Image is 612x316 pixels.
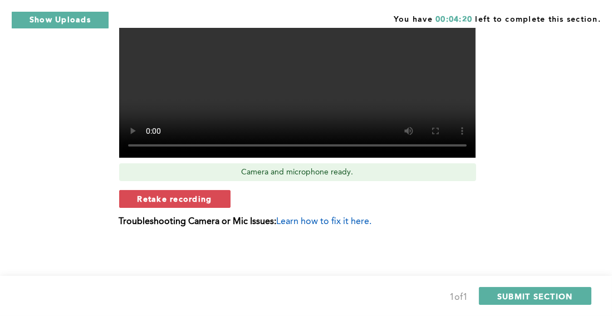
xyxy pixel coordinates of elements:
[479,287,591,305] button: SUBMIT SECTION
[119,217,277,226] b: Troubleshooting Camera or Mic Issues:
[435,16,472,23] span: 00:04:20
[394,11,601,25] span: You have left to complete this section.
[11,11,109,29] button: Show Uploads
[497,291,573,302] span: SUBMIT SECTION
[277,217,372,226] span: Learn how to fix it here.
[449,290,468,305] div: 1 of 1
[138,193,212,204] span: Retake recording
[119,163,476,181] div: Camera and microphone ready.
[119,190,231,208] button: Retake recording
